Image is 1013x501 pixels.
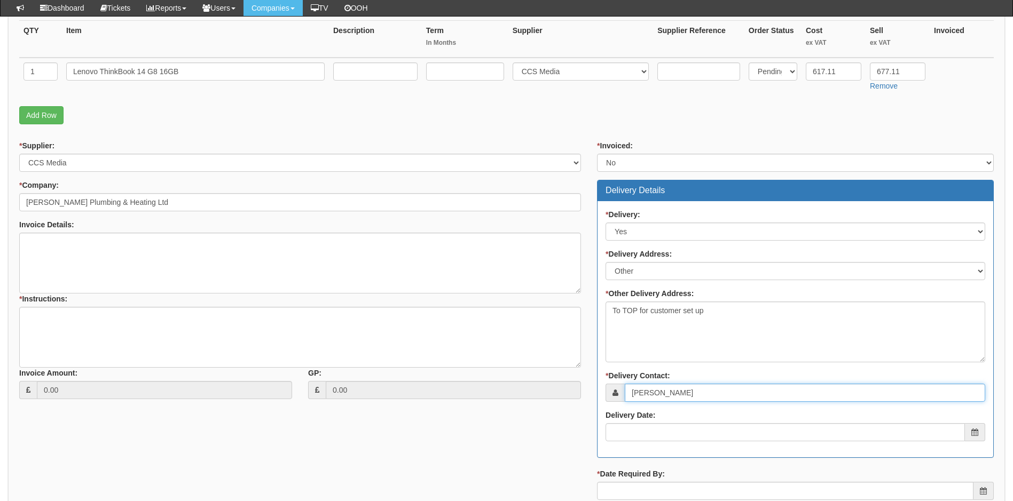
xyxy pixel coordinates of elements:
[653,21,744,58] th: Supplier Reference
[422,21,508,58] th: Term
[930,21,994,58] th: Invoiced
[744,21,802,58] th: Order Status
[606,288,694,299] label: Other Delivery Address:
[19,140,54,151] label: Supplier:
[508,21,654,58] th: Supplier
[62,21,329,58] th: Item
[19,21,62,58] th: QTY
[866,21,930,58] th: Sell
[19,106,64,124] a: Add Row
[19,293,67,304] label: Instructions:
[606,410,655,420] label: Delivery Date:
[19,368,77,378] label: Invoice Amount:
[597,468,665,479] label: Date Required By:
[606,209,640,220] label: Delivery:
[329,21,422,58] th: Description
[19,180,59,190] label: Company:
[606,249,672,259] label: Delivery Address:
[426,38,504,47] small: In Months
[870,38,925,47] small: ex VAT
[806,38,861,47] small: ex VAT
[308,368,321,378] label: GP:
[802,21,866,58] th: Cost
[606,370,670,381] label: Delivery Contact:
[870,82,898,90] a: Remove
[19,219,74,230] label: Invoice Details:
[597,140,633,151] label: Invoiced:
[606,186,985,195] h3: Delivery Details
